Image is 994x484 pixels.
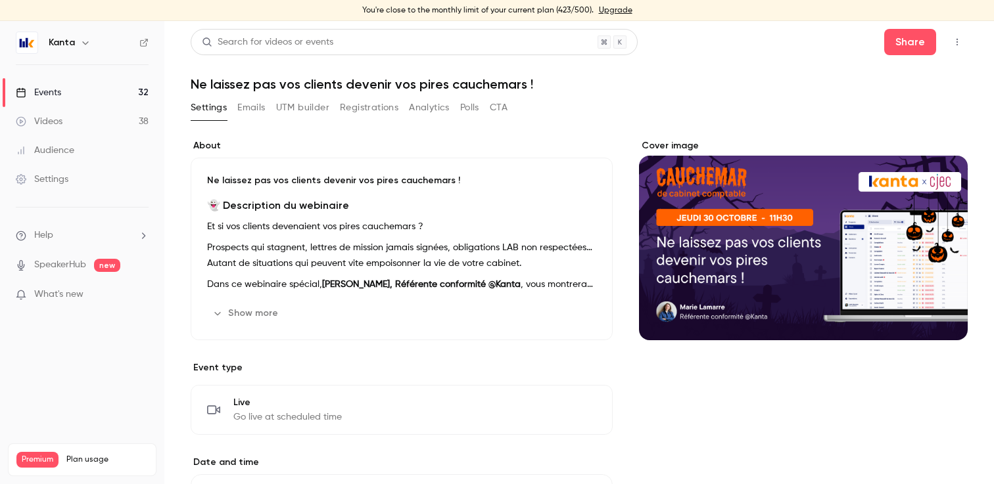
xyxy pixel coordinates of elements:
button: Polls [460,97,479,118]
h3: 👻 Description du webinaire [207,198,596,213]
span: Plan usage [66,454,148,465]
button: Show more [207,303,286,324]
p: Dans ce webinaire spécial, , vous montrera comment éviter ces pièges grâce aux modules et de Kanta : [207,276,596,292]
div: Videos [16,115,62,128]
button: Analytics [409,97,450,118]
label: About [191,139,613,152]
span: Help [34,229,53,242]
a: SpeakerHub [34,258,86,272]
iframe: Noticeable Trigger [133,289,149,301]
img: Kanta [16,32,37,53]
button: Share [884,29,936,55]
span: Premium [16,452,59,468]
span: new [94,259,120,272]
div: Settings [16,173,68,186]
li: help-dropdown-opener [16,229,149,242]
div: Events [16,86,61,99]
label: Cover image [639,139,968,152]
button: Settings [191,97,227,118]
span: Live [233,396,342,409]
h6: Kanta [49,36,75,49]
button: UTM builder [276,97,329,118]
button: Registrations [340,97,398,118]
p: Et si vos clients devenaient vos pires cauchemars ? [207,219,596,234]
div: Search for videos or events [202,35,333,49]
span: What's new [34,288,83,301]
strong: [PERSON_NAME], Référente conformité @Kanta [322,280,521,289]
p: Ne laissez pas vos clients devenir vos pires cauchemars ! [207,174,596,187]
section: Cover image [639,139,968,340]
div: Audience [16,144,74,157]
p: Event type [191,361,613,374]
button: CTA [490,97,508,118]
label: Date and time [191,456,613,469]
p: Prospects qui stagnent, lettres de mission jamais signées, obligations LAB non respectées… Autant... [207,240,596,271]
span: Go live at scheduled time [233,410,342,424]
button: Emails [237,97,265,118]
a: Upgrade [599,5,632,16]
h1: Ne laissez pas vos clients devenir vos pires cauchemars ! [191,76,968,92]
